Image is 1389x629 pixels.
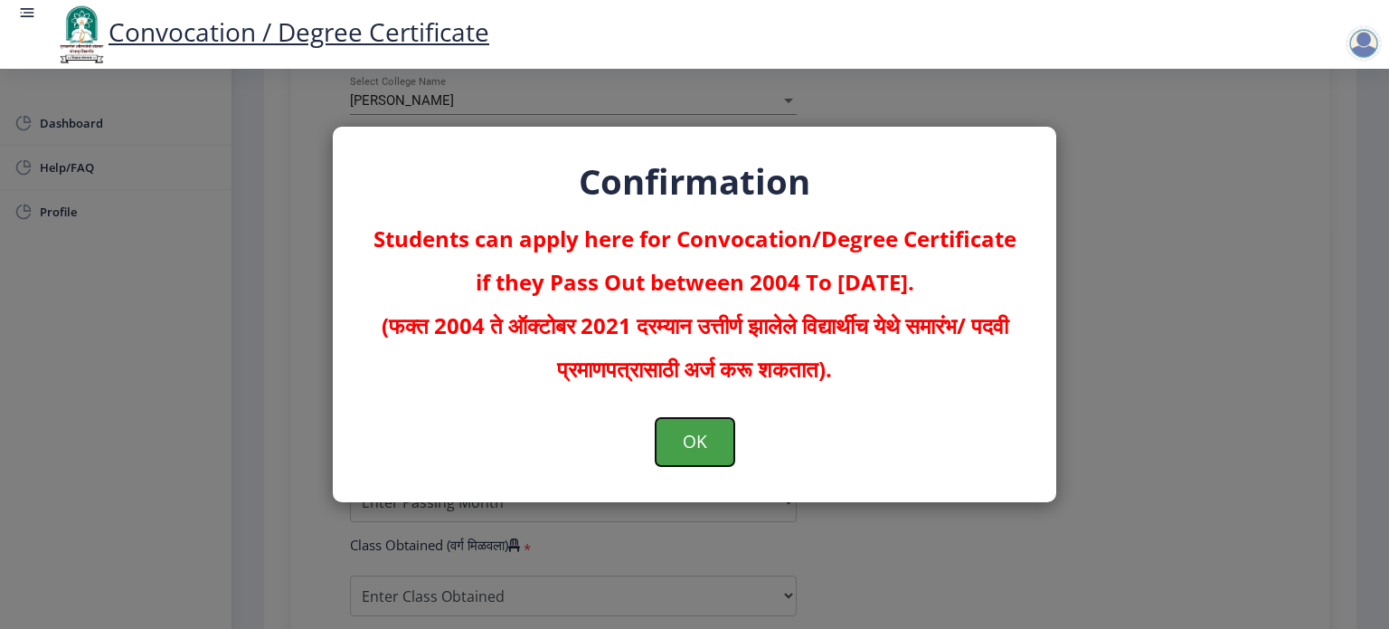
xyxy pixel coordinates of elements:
[382,310,1008,384] strong: (फक्त 2004 ते ऑक्टोबर 2021 दरम्यान उत्तीर्ण झालेले विद्यार्थीच येथे समारंभ/ पदवी प्रमाणपत्रासाठी ...
[369,163,1020,199] h2: Confirmation
[54,4,109,65] img: logo
[369,217,1020,391] p: Students can apply here for Convocation/Degree Certificate if they Pass Out between 2004 To [DATE].
[656,418,734,465] button: OK
[54,14,489,49] a: Convocation / Degree Certificate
